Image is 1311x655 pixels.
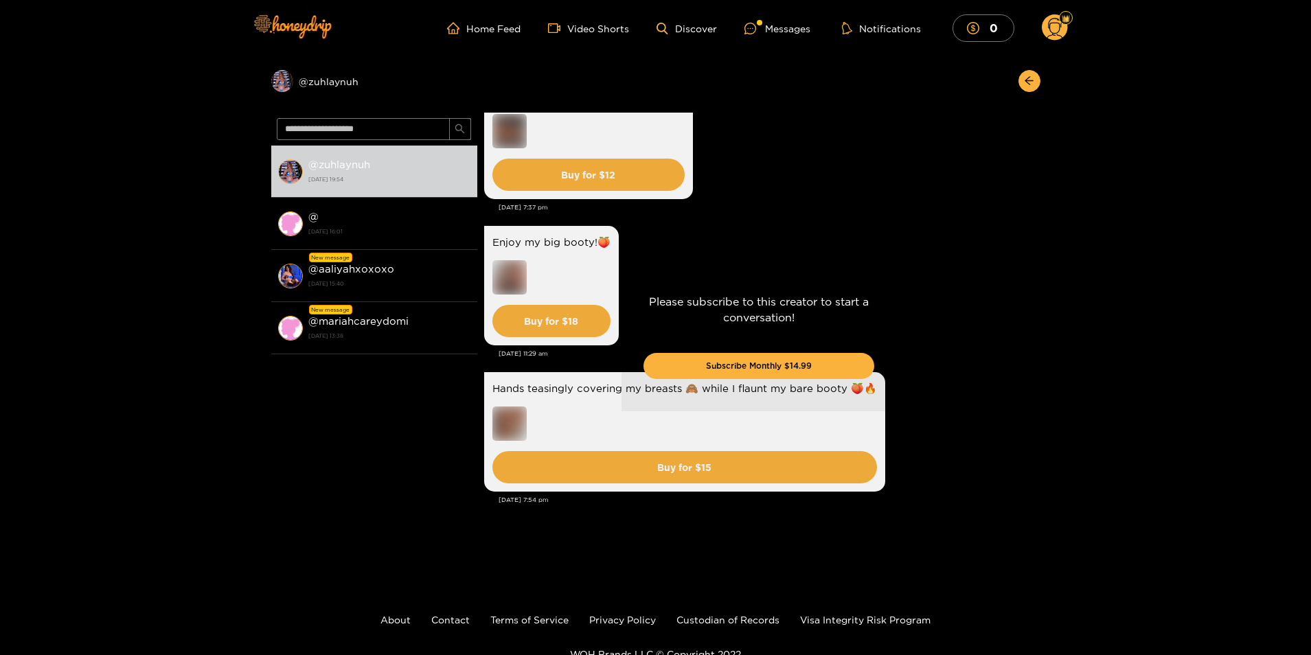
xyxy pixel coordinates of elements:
strong: @ aaliyahxoxoxo [308,263,394,275]
span: arrow-left [1024,76,1034,87]
strong: [DATE] 15:40 [308,277,470,290]
a: Custodian of Records [676,614,779,625]
div: Messages [744,21,810,36]
strong: @ [308,211,319,222]
strong: [DATE] 13:38 [308,330,470,342]
strong: [DATE] 16:01 [308,225,470,238]
a: Discover [657,23,716,34]
a: Video Shorts [548,22,629,34]
span: home [447,22,466,34]
strong: [DATE] 19:54 [308,173,470,185]
a: Visa Integrity Risk Program [800,614,931,625]
img: conversation [278,159,303,184]
span: search [455,124,465,135]
mark: 0 [988,21,1000,35]
strong: @ zuhlaynuh [308,159,370,170]
img: Fan Level [1062,14,1070,23]
div: New message [309,305,352,314]
strong: @ mariahcareydomi [308,315,409,327]
div: @zuhlaynuh [271,70,477,92]
img: conversation [278,264,303,288]
button: 0 [953,14,1014,41]
span: video-camera [548,22,567,34]
button: arrow-left [1018,70,1040,92]
a: Home Feed [447,22,521,34]
button: search [449,118,471,140]
img: conversation [278,211,303,236]
a: Contact [431,614,470,625]
a: Privacy Policy [589,614,656,625]
div: New message [309,253,352,262]
button: Notifications [838,21,925,35]
img: conversation [278,316,303,341]
a: Terms of Service [490,614,569,625]
button: Subscribe Monthly $14.99 [643,353,874,379]
a: About [380,614,411,625]
p: Please subscribe to this creator to start a conversation! [643,294,874,325]
span: dollar [967,22,986,34]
